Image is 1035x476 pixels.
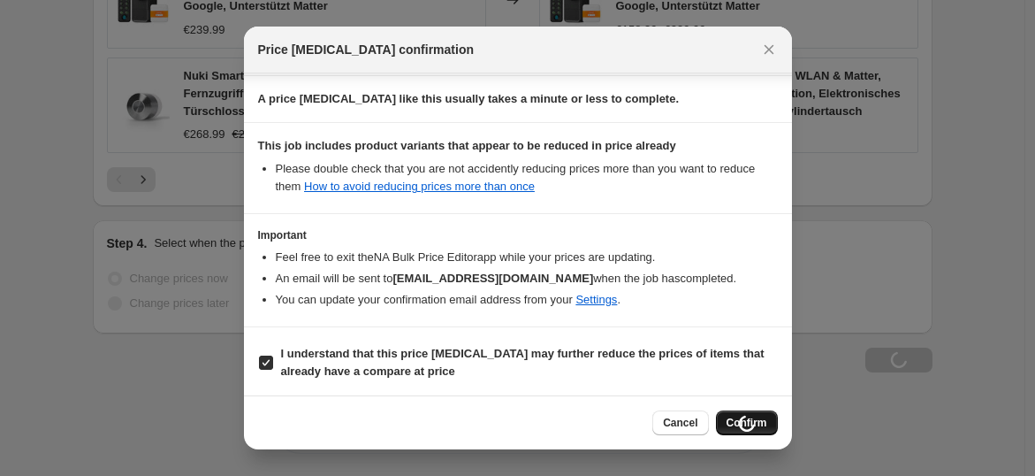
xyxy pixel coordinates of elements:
[757,37,781,62] button: Close
[281,347,765,378] b: I understand that this price [MEDICAL_DATA] may further reduce the prices of items that already h...
[276,270,778,288] li: An email will be sent to when the job has completed .
[258,139,676,152] b: This job includes product variants that appear to be reduced in price already
[575,293,617,306] a: Settings
[663,416,697,430] span: Cancel
[258,41,475,58] span: Price [MEDICAL_DATA] confirmation
[276,249,778,266] li: Feel free to exit the NA Bulk Price Editor app while your prices are updating.
[276,291,778,309] li: You can update your confirmation email address from your .
[392,272,593,285] b: [EMAIL_ADDRESS][DOMAIN_NAME]
[276,160,778,196] li: Please double check that you are not accidently reducing prices more than you want to reduce them
[304,180,535,193] a: How to avoid reducing prices more than once
[258,92,680,105] b: A price [MEDICAL_DATA] like this usually takes a minute or less to complete.
[258,228,778,242] h3: Important
[652,411,708,435] button: Cancel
